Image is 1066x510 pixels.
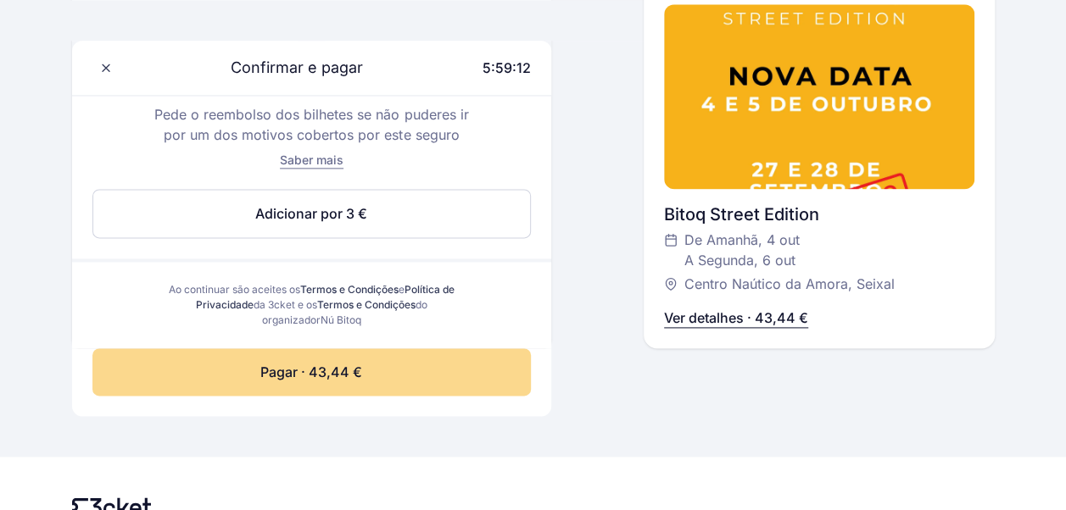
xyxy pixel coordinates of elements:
[92,189,532,238] button: Adicionar por 3 €
[664,202,974,226] div: Bitoq Street Edition
[684,230,800,270] span: De Amanhã, 4 out A Segunda, 6 out
[317,298,416,311] a: Termos e Condições
[260,362,362,382] span: Pagar · 43,44 €
[148,104,474,145] p: Pede o reembolso dos bilhetes se não puderes ir por um dos motivos cobertos por este seguro
[92,348,532,396] button: Pagar · 43,44 €
[167,282,457,328] div: Ao continuar são aceites os e da 3cket e os do organizador
[664,308,808,328] p: Ver detalhes · 43,44 €
[684,274,895,294] span: Centro Naútico da Amora, Seixal
[300,283,399,296] a: Termos e Condições
[280,152,343,167] span: Saber mais
[210,56,363,80] span: Confirmar e pagar
[321,313,361,326] span: Nú Bitoq
[483,59,531,76] span: 5:59:12
[255,203,367,224] span: Adicionar por 3 €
